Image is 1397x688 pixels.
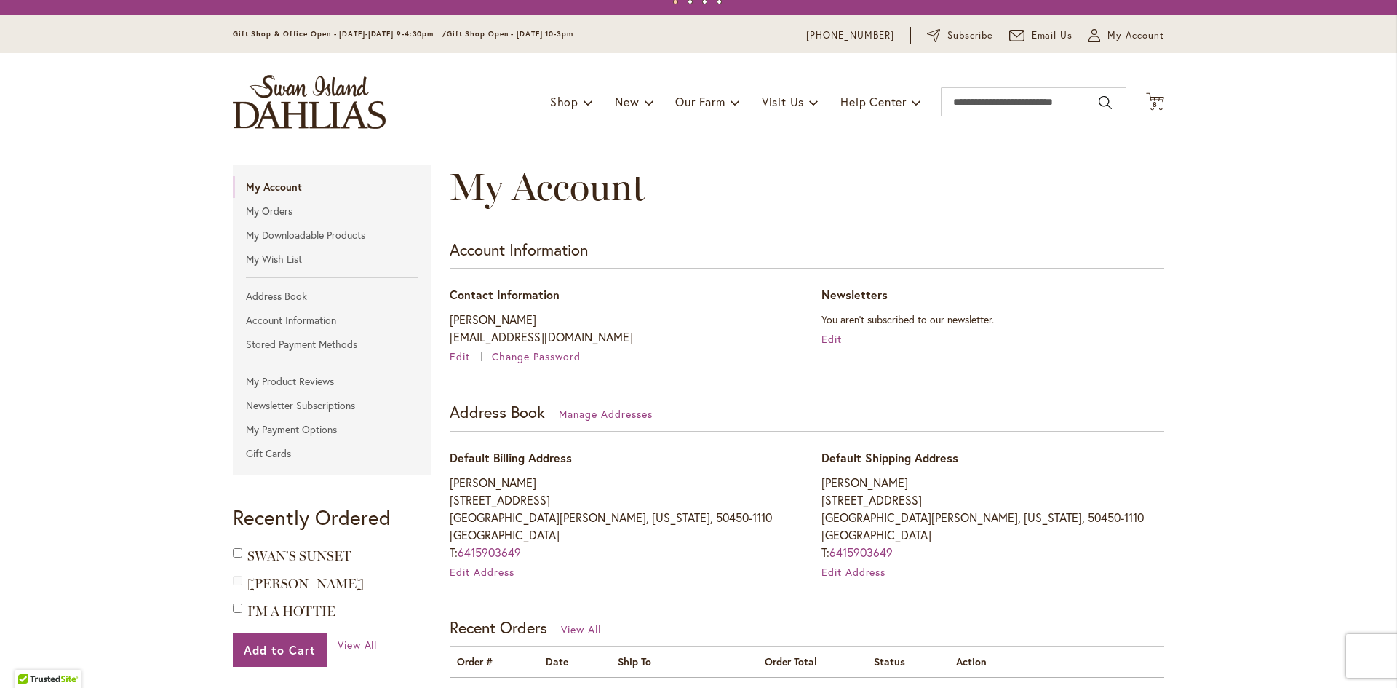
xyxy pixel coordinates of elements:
span: Subscribe [947,28,993,43]
span: 8 [1153,100,1158,109]
th: Date [538,647,610,677]
a: [PERSON_NAME] [247,576,364,592]
a: My Orders [233,200,431,222]
a: Stored Payment Methods [233,333,431,355]
th: Order Total [757,647,866,677]
span: Our Farm [675,94,725,109]
iframe: Launch Accessibility Center [11,636,52,677]
button: Add to Cart [233,633,327,667]
a: View All [338,638,378,652]
a: Account Information [233,309,431,331]
span: Contact Information [450,287,560,302]
span: Default Billing Address [450,450,572,465]
span: New [615,94,639,109]
a: 6415903649 [458,545,521,560]
span: View All [338,638,378,652]
address: [PERSON_NAME] [STREET_ADDRESS] [GEOGRAPHIC_DATA][PERSON_NAME], [US_STATE], 50450-1110 [GEOGRAPHIC... [821,474,1164,561]
a: store logo [233,75,386,129]
th: Order # [450,647,538,677]
a: I'M A HOTTIE [247,604,335,620]
a: Edit Address [450,565,514,579]
button: My Account [1088,28,1164,43]
address: [PERSON_NAME] [STREET_ADDRESS] [GEOGRAPHIC_DATA][PERSON_NAME], [US_STATE], 50450-1110 [GEOGRAPHIC... [450,474,792,561]
a: Address Book [233,285,431,307]
strong: My Account [233,176,431,198]
span: Gift Shop & Office Open - [DATE]-[DATE] 9-4:30pm / [233,29,447,39]
p: You aren't subscribed to our newsletter. [821,311,1164,328]
a: Edit Address [821,565,886,579]
span: Default Shipping Address [821,450,958,465]
th: Action [949,647,1164,677]
a: My Payment Options [233,419,431,440]
a: Edit [821,332,842,346]
span: Gift Shop Open - [DATE] 10-3pm [447,29,573,39]
span: Newsletters [821,287,888,302]
span: Visit Us [762,94,804,109]
a: Manage Addresses [559,407,653,421]
a: Subscribe [927,28,993,43]
strong: Recently Ordered [233,504,391,531]
strong: Address Book [450,401,545,422]
span: My Account [1107,28,1164,43]
a: My Wish List [233,248,431,270]
a: My Product Reviews [233,371,431,392]
a: Change Password [492,349,581,363]
button: 8 [1146,92,1164,112]
a: Edit [450,349,489,363]
a: [PHONE_NUMBER] [806,28,894,43]
a: Newsletter Subscriptions [233,395,431,416]
span: Shop [550,94,578,109]
p: [PERSON_NAME] [EMAIL_ADDRESS][DOMAIN_NAME] [450,311,792,346]
th: Ship To [610,647,758,677]
strong: Account Information [450,239,588,260]
span: Email Us [1032,28,1073,43]
a: Gift Cards [233,443,431,464]
span: Help Center [840,94,907,109]
a: My Downloadable Products [233,224,431,246]
strong: Recent Orders [450,617,547,638]
a: View All [561,622,601,636]
a: 6415903649 [829,545,893,560]
span: Edit [450,349,470,363]
a: Email Us [1009,28,1073,43]
th: Status [867,647,950,677]
span: My Account [450,164,645,210]
span: Add to Cart [244,642,316,657]
a: SWAN'S SUNSET [247,548,351,564]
